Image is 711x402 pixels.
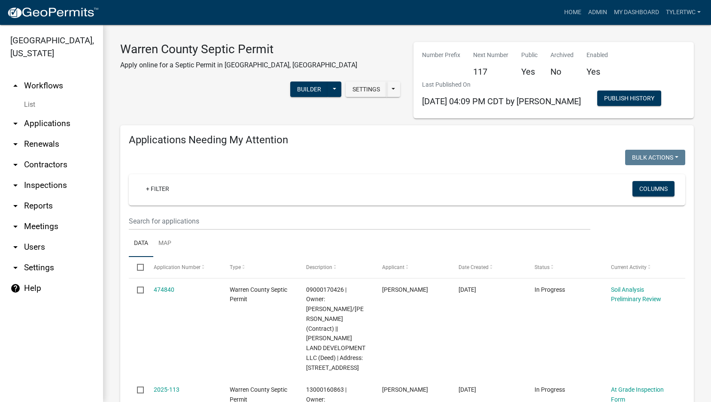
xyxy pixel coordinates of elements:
[473,66,508,77] h5: 117
[611,286,661,303] a: Soil Analysis Preliminary Review
[10,221,21,232] i: arrow_drop_down
[422,80,581,89] p: Last Published On
[10,242,21,252] i: arrow_drop_down
[129,212,590,230] input: Search for applications
[10,283,21,293] i: help
[154,286,174,293] a: 474840
[597,96,661,103] wm-modal-confirm: Workflow Publish History
[230,264,241,270] span: Type
[153,230,176,257] a: Map
[521,66,538,77] h5: Yes
[120,42,357,57] h3: Warren County Septic Permit
[422,96,581,106] span: [DATE] 04:09 PM CDT by [PERSON_NAME]
[306,286,365,371] span: 09000170426 | Owner: SANCHEZ, MARIO/JOANA (Contract) || DARR LAND DEVELOPMENT LLC (Deed) | Addres...
[459,286,476,293] span: 09/07/2025
[450,257,526,278] datatable-header-cell: Date Created
[561,4,585,21] a: Home
[145,257,222,278] datatable-header-cell: Application Number
[382,264,404,270] span: Applicant
[611,4,662,21] a: My Dashboard
[10,81,21,91] i: arrow_drop_up
[382,286,428,293] span: Mario Sanchez
[535,264,550,270] span: Status
[10,160,21,170] i: arrow_drop_down
[473,51,508,60] p: Next Number
[154,386,179,393] a: 2025-113
[10,180,21,190] i: arrow_drop_down
[459,386,476,393] span: 08/27/2025
[586,66,608,77] h5: Yes
[154,264,201,270] span: Application Number
[422,51,460,60] p: Number Prefix
[346,82,387,97] button: Settings
[222,257,298,278] datatable-header-cell: Type
[550,66,574,77] h5: No
[129,230,153,257] a: Data
[120,60,357,70] p: Apply online for a Septic Permit in [GEOGRAPHIC_DATA], [GEOGRAPHIC_DATA]
[602,257,679,278] datatable-header-cell: Current Activity
[632,181,675,196] button: Columns
[459,264,489,270] span: Date Created
[129,134,685,146] h4: Applications Needing My Attention
[611,264,647,270] span: Current Activity
[526,257,603,278] datatable-header-cell: Status
[597,91,661,106] button: Publish History
[382,386,428,393] span: Damen Moffitt
[306,264,332,270] span: Description
[139,181,176,196] a: + Filter
[290,82,328,97] button: Builder
[10,201,21,211] i: arrow_drop_down
[10,263,21,273] i: arrow_drop_down
[535,386,565,393] span: In Progress
[230,286,287,303] span: Warren County Septic Permit
[550,51,574,60] p: Archived
[586,51,608,60] p: Enabled
[10,118,21,129] i: arrow_drop_down
[625,150,685,165] button: Bulk Actions
[585,4,611,21] a: Admin
[129,257,145,278] datatable-header-cell: Select
[298,257,374,278] datatable-header-cell: Description
[521,51,538,60] p: Public
[535,286,565,293] span: In Progress
[374,257,450,278] datatable-header-cell: Applicant
[662,4,704,21] a: TylerTWC
[10,139,21,149] i: arrow_drop_down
